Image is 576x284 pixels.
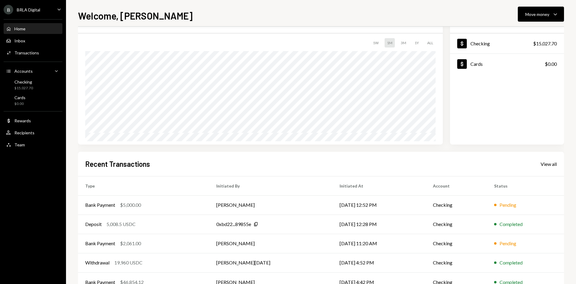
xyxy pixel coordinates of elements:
[4,66,62,76] a: Accounts
[398,38,409,47] div: 3M
[385,38,395,47] div: 1M
[426,195,487,215] td: Checking
[120,240,141,247] div: $2,061.00
[499,240,516,247] div: Pending
[4,93,62,108] a: Cards$0.00
[209,176,332,195] th: Initiated By
[14,101,25,106] div: $0.00
[332,195,426,215] td: [DATE] 12:52 PM
[426,176,487,195] th: Account
[545,60,557,68] div: $0.00
[78,10,193,22] h1: Welcome, [PERSON_NAME]
[426,253,487,272] td: Checking
[332,176,426,195] th: Initiated At
[518,7,564,22] button: Move money
[470,61,483,67] div: Cards
[14,79,33,84] div: Checking
[209,253,332,272] td: [PERSON_NAME][DATE]
[370,38,381,47] div: 1W
[114,259,142,266] div: 19,960 USDC
[450,33,564,53] a: Checking$15,027.70
[541,160,557,167] a: View all
[85,201,115,209] div: Bank Payment
[426,215,487,234] td: Checking
[470,41,490,46] div: Checking
[85,159,150,169] h2: Recent Transactions
[209,195,332,215] td: [PERSON_NAME]
[4,47,62,58] a: Transactions
[14,50,39,55] div: Transactions
[14,86,33,91] div: $15,027.70
[332,234,426,253] td: [DATE] 11:20 AM
[4,127,62,138] a: Recipients
[14,142,25,147] div: Team
[120,201,141,209] div: $5,000.00
[426,234,487,253] td: Checking
[14,69,33,74] div: Accounts
[17,7,40,12] div: BRLA Digital
[412,38,421,47] div: 1Y
[4,5,13,14] div: B
[499,201,516,209] div: Pending
[4,115,62,126] a: Rewards
[4,35,62,46] a: Inbox
[487,176,564,195] th: Status
[85,221,102,228] div: Deposit
[332,253,426,272] td: [DATE] 4:52 PM
[525,11,549,17] div: Move money
[4,78,62,92] a: Checking$15,027.70
[14,26,25,31] div: Home
[14,95,25,100] div: Cards
[533,40,557,47] div: $15,027.70
[450,54,564,74] a: Cards$0.00
[216,221,251,228] div: 0xbd22...89855e
[14,130,34,135] div: Recipients
[499,221,523,228] div: Completed
[85,240,115,247] div: Bank Payment
[499,259,523,266] div: Completed
[209,234,332,253] td: [PERSON_NAME]
[85,259,109,266] div: Withdrawal
[4,23,62,34] a: Home
[14,118,31,123] div: Rewards
[541,161,557,167] div: View all
[14,38,25,43] div: Inbox
[106,221,136,228] div: 5,008.5 USDC
[332,215,426,234] td: [DATE] 12:28 PM
[4,139,62,150] a: Team
[425,38,436,47] div: ALL
[78,176,209,195] th: Type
